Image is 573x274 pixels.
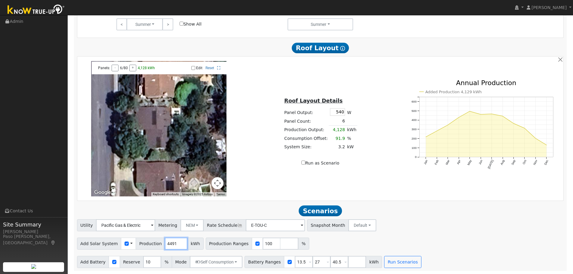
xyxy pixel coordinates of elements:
[384,256,421,268] button: Run Scenarios
[205,66,214,70] a: Reset
[329,134,346,143] td: 91.9
[153,192,179,196] button: Keyboard shortcuts
[411,100,417,103] text: 600
[522,159,527,165] text: Oct
[500,159,505,166] text: Aug
[187,238,203,250] span: kWh
[283,134,329,143] td: Consumption Offset:
[246,219,305,231] input: Select a Rate Schedule
[298,238,309,250] span: %
[329,143,346,151] td: 3.2
[93,189,112,196] img: Google
[467,159,472,166] text: May
[340,46,345,51] i: Show Help
[155,219,181,231] span: Metering
[501,115,504,117] circle: onclick=""
[180,22,183,26] input: Show All
[245,256,284,268] span: Battery Ranges
[127,18,163,30] button: Summer
[534,137,537,140] circle: onclick=""
[98,66,110,70] span: Panels:
[283,107,329,117] td: Panel Output:
[523,127,526,129] circle: onclick=""
[301,160,339,166] label: Run as Scenario
[129,65,136,71] button: +
[299,205,342,216] span: Scenarios
[283,125,329,134] td: Production Output:
[434,159,439,165] text: Feb
[3,229,64,235] div: [PERSON_NAME]
[3,233,64,246] div: Paso [PERSON_NAME], [GEOGRAPHIC_DATA]
[511,159,516,165] text: Sep
[329,117,346,126] td: 6
[425,90,482,94] text: Added Production 4,129 kWh
[138,66,155,70] span: 4,128 kWh
[456,159,461,165] text: Apr
[190,256,242,268] button: Self Consumption
[284,98,343,104] u: Roof Layout Details
[217,66,220,70] a: Full Screen
[283,117,329,126] td: Panel Count:
[31,264,36,269] img: retrieve
[196,66,202,70] label: Edit
[445,159,450,165] text: Mar
[172,256,190,268] span: Mode
[96,219,155,231] input: Select a Utility
[411,118,417,122] text: 400
[203,219,246,231] span: Rate Schedule
[288,18,353,30] button: Summer
[120,256,144,268] span: Reserve
[411,146,417,149] text: 100
[77,219,97,231] span: Utility
[216,192,225,196] a: Terms (opens in new tab)
[423,159,428,165] text: Jan
[545,144,548,146] circle: onclick=""
[447,124,449,126] circle: onclick=""
[51,240,56,245] a: Map
[116,18,127,30] a: <
[182,192,213,196] span: Imagery ©2025 Airbus
[136,238,165,250] span: Production
[469,110,471,112] circle: onclick=""
[533,159,538,166] text: Nov
[487,159,494,169] text: [DATE]
[544,159,549,166] text: Dec
[77,238,122,250] span: Add Solar System
[180,21,202,27] label: Show All
[292,43,349,54] span: Roof Layout
[456,79,516,87] text: Annual Production
[307,219,349,231] span: Snapshot Month
[411,109,417,112] text: 500
[346,107,357,117] td: W
[3,220,64,229] span: Site Summary
[478,159,483,165] text: Jun
[513,122,515,125] circle: onclick=""
[301,161,305,165] input: Run as Scenario
[283,143,329,151] td: System Size:
[180,219,204,231] button: NEM
[206,238,252,250] span: Production Ranges
[531,5,567,10] span: [PERSON_NAME]
[120,66,128,70] span: 6/80
[346,125,357,134] td: kWh
[479,113,482,115] circle: onclick=""
[211,177,223,189] button: Map camera controls
[425,136,427,138] circle: onclick=""
[162,18,173,30] a: >
[411,137,417,140] text: 200
[411,128,417,131] text: 300
[415,155,417,159] text: 0
[77,256,109,268] span: Add Battery
[346,134,357,143] td: %
[5,3,68,17] img: Know True-Up
[161,256,172,268] span: %
[436,130,438,132] circle: onclick=""
[366,256,382,268] span: kWh
[457,116,460,119] circle: onclick=""
[112,65,119,71] button: -
[346,143,357,151] td: kW
[329,125,346,134] td: 4,128
[348,219,376,231] button: Default
[93,189,112,196] a: Open this area in Google Maps (opens a new window)
[491,112,493,115] circle: onclick=""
